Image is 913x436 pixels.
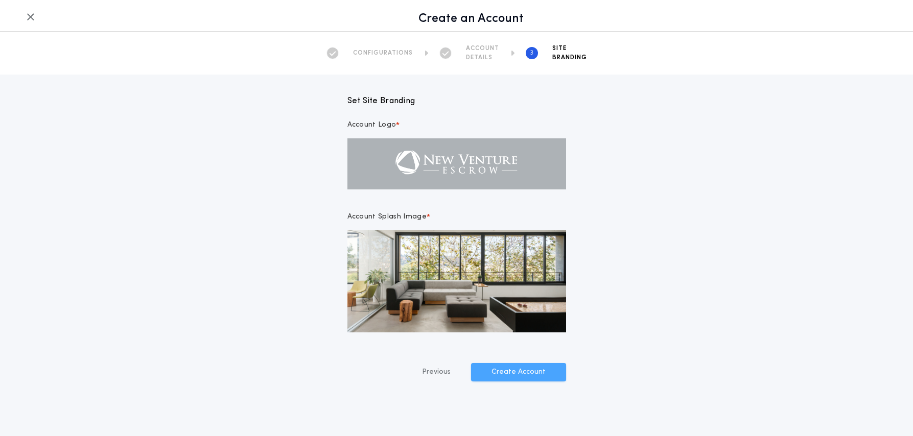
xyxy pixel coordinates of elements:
[552,54,587,62] span: BRANDING
[552,44,587,53] span: SITE
[347,138,566,189] img: Preview view
[347,212,427,222] p: Account Splash Image
[41,11,901,27] h1: Create an Account
[353,49,413,57] span: CONFIGURATIONS
[530,49,533,57] h2: 3
[466,54,499,62] span: DETAILS
[347,95,566,107] h3: Set Site Branding
[466,44,499,53] span: ACCOUNT
[402,363,471,381] button: Previous
[347,230,566,332] img: Preview view
[347,120,396,130] p: Account Logo
[471,363,566,381] button: Create Account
